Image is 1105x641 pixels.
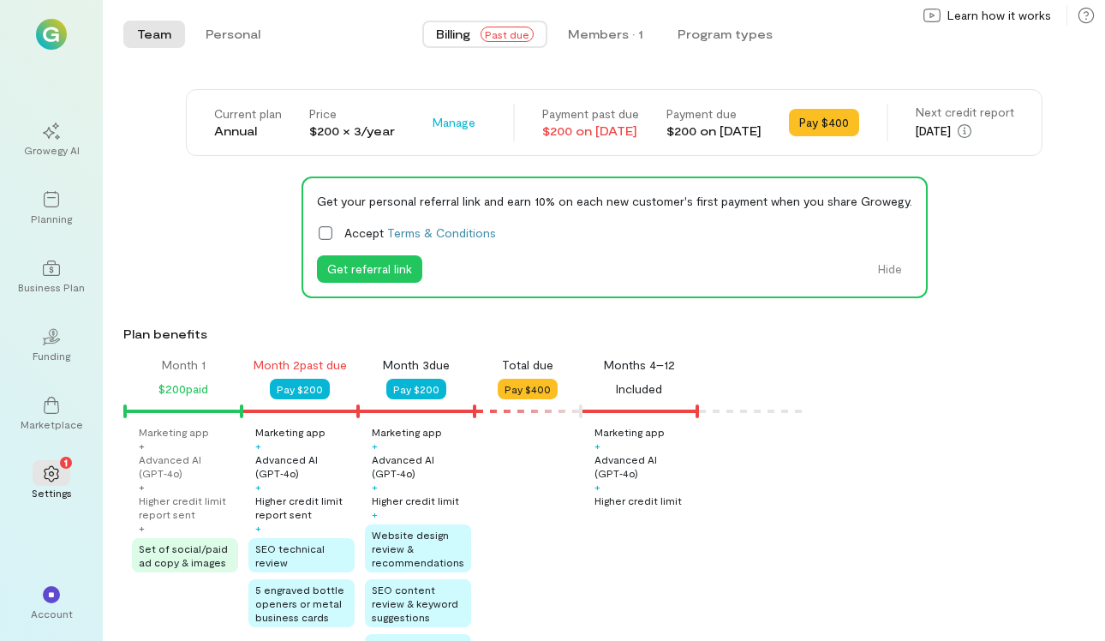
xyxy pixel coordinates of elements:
[664,21,786,48] button: Program types
[594,439,600,452] div: +
[255,480,261,494] div: +
[255,425,326,439] div: Marketing app
[254,356,347,374] div: Month 2 past due
[372,439,378,452] div: +
[916,104,1014,121] div: Next credit report
[387,225,496,240] a: Terms & Conditions
[372,494,459,507] div: Higher credit limit
[255,439,261,452] div: +
[594,452,694,480] div: Advanced AI (GPT‑4o)
[21,383,82,445] a: Marketplace
[214,105,282,123] div: Current plan
[255,542,325,568] span: SEO technical review
[139,480,145,494] div: +
[32,486,72,500] div: Settings
[309,105,395,123] div: Price
[947,7,1051,24] span: Learn how it works
[422,109,486,136] button: Manage
[542,105,639,123] div: Payment past due
[386,379,446,399] button: Pay $200
[317,192,912,210] div: Get your personal referral link and earn 10% on each new customer's first payment when you share ...
[139,425,209,439] div: Marketing app
[214,123,282,140] div: Annual
[18,280,85,294] div: Business Plan
[542,123,639,140] div: $200 on [DATE]
[604,356,675,374] div: Months 4–12
[123,21,185,48] button: Team
[422,21,547,48] button: BillingPast due
[24,143,80,157] div: Growegy AI
[372,529,464,568] span: Website design review & recommendations
[481,27,534,42] span: Past due
[916,121,1014,141] div: [DATE]
[31,212,72,225] div: Planning
[162,356,206,374] div: Month 1
[255,452,355,480] div: Advanced AI (GPT‑4o)
[255,494,355,521] div: Higher credit limit report sent
[21,246,82,308] a: Business Plan
[317,255,422,283] button: Get referral link
[123,326,1098,343] div: Plan benefits
[666,105,762,123] div: Payment due
[498,379,558,399] button: Pay $400
[789,109,859,136] button: Pay $400
[868,255,912,283] button: Hide
[433,114,475,131] span: Manage
[372,480,378,494] div: +
[139,521,145,535] div: +
[139,439,145,452] div: +
[309,123,395,140] div: $200 × 3/year
[372,452,471,480] div: Advanced AI (GPT‑4o)
[21,109,82,171] a: Growegy AI
[616,379,662,399] div: Included
[666,123,762,140] div: $200 on [DATE]
[372,425,442,439] div: Marketing app
[139,494,238,521] div: Higher credit limit report sent
[502,356,553,374] div: Total due
[568,26,643,43] div: Members · 1
[594,480,600,494] div: +
[64,454,68,470] span: 1
[255,584,344,623] span: 5 engraved bottle openers or metal business cards
[21,315,82,376] a: Funding
[372,507,378,521] div: +
[270,379,330,399] button: Pay $200
[383,356,450,374] div: Month 3 due
[344,224,496,242] span: Accept
[436,26,470,43] span: Billing
[21,417,83,431] div: Marketplace
[139,542,228,568] span: Set of social/paid ad copy & images
[594,425,665,439] div: Marketing app
[554,21,657,48] button: Members · 1
[158,379,208,399] div: $200 paid
[33,349,70,362] div: Funding
[594,494,682,507] div: Higher credit limit
[31,607,73,620] div: Account
[21,177,82,239] a: Planning
[139,452,238,480] div: Advanced AI (GPT‑4o)
[372,584,458,623] span: SEO content review & keyword suggestions
[192,21,274,48] button: Personal
[21,452,82,513] a: Settings
[255,521,261,535] div: +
